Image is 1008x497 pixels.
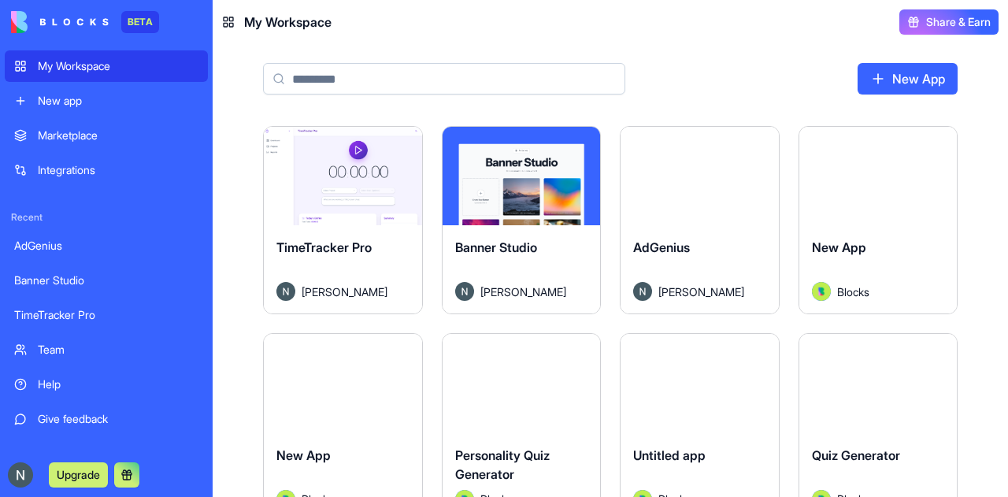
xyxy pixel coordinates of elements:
div: My Workspace [38,58,198,74]
span: Blocks [837,284,869,300]
a: Team [5,334,208,365]
span: My Workspace [244,13,332,32]
div: Give feedback [38,411,198,427]
img: ACg8ocJ9VPNtYlXAsY8izBO5hN6W0WVOcx_4_RR-4GcW2X8jo7icbA=s96-c [8,462,33,488]
a: New App [858,63,958,95]
img: logo [11,11,109,33]
span: TimeTracker Pro [276,239,372,255]
a: Integrations [5,154,208,186]
a: AdGeniusAvatar[PERSON_NAME] [620,126,780,314]
span: New App [276,447,331,463]
a: My Workspace [5,50,208,82]
a: AdGenius [5,230,208,261]
button: Share & Earn [899,9,999,35]
span: New App [812,239,866,255]
span: Untitled app [633,447,706,463]
span: [PERSON_NAME] [480,284,566,300]
a: Marketplace [5,120,208,151]
a: TimeTracker ProAvatar[PERSON_NAME] [263,126,423,314]
img: Avatar [276,282,295,301]
div: New app [38,93,198,109]
a: Banner Studio [5,265,208,296]
span: Quiz Generator [812,447,900,463]
div: Team [38,342,198,358]
div: Banner Studio [14,273,198,288]
span: AdGenius [633,239,690,255]
a: TimeTracker Pro [5,299,208,331]
a: Give feedback [5,403,208,435]
button: Upgrade [49,462,108,488]
div: Integrations [38,162,198,178]
a: Banner StudioAvatar[PERSON_NAME] [442,126,602,314]
img: Avatar [455,282,474,301]
div: Get Started [38,446,198,462]
div: Marketplace [38,128,198,143]
div: Help [38,376,198,392]
span: [PERSON_NAME] [302,284,387,300]
div: AdGenius [14,238,198,254]
a: Get Started [5,438,208,469]
span: Recent [5,211,208,224]
div: BETA [121,11,159,33]
span: [PERSON_NAME] [658,284,744,300]
a: New app [5,85,208,117]
a: New AppAvatarBlocks [799,126,958,314]
a: BETA [11,11,159,33]
span: Banner Studio [455,239,537,255]
div: TimeTracker Pro [14,307,198,323]
a: Upgrade [49,466,108,482]
a: Help [5,369,208,400]
img: Avatar [633,282,652,301]
img: Avatar [812,282,831,301]
span: Share & Earn [926,14,991,30]
span: Personality Quiz Generator [455,447,550,482]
